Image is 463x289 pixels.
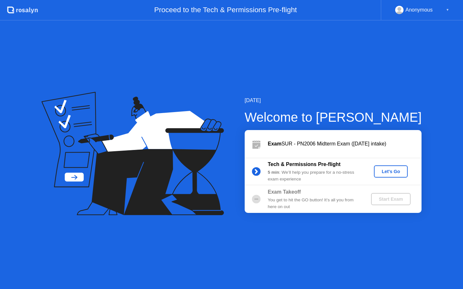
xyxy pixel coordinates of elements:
div: Start Exam [374,197,408,202]
div: [DATE] [245,97,422,104]
b: Tech & Permissions Pre-flight [268,162,340,167]
button: Start Exam [371,193,411,205]
button: Let's Go [374,165,408,178]
div: Anonymous [405,6,433,14]
div: Welcome to [PERSON_NAME] [245,108,422,127]
div: Let's Go [377,169,405,174]
div: : We’ll help you prepare for a no-stress exam experience [268,169,360,182]
b: 5 min [268,170,279,175]
div: SUR - PN2006 Midterm Exam ([DATE] intake) [268,140,422,148]
div: You get to hit the GO button! It’s all you from here on out [268,197,360,210]
div: ▼ [446,6,449,14]
b: Exam Takeoff [268,189,301,195]
b: Exam [268,141,282,146]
